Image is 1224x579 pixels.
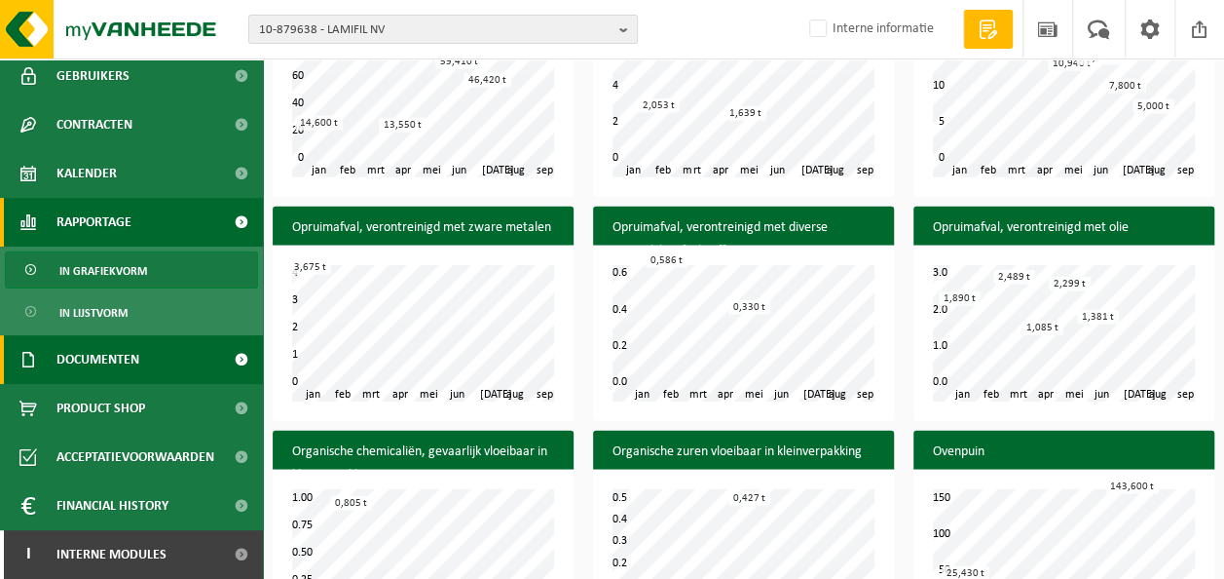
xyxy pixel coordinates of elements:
div: 7,800 t [1104,79,1146,94]
span: Interne modules [56,530,167,579]
span: Gebruikers [56,52,130,100]
h3: Opruimafval, verontreinigd met zware metalen [273,207,574,250]
span: Kalender [56,149,117,198]
div: 13,550 t [379,118,427,133]
span: Acceptatievoorwaarden [56,433,214,482]
div: 0,330 t [728,300,770,315]
div: 1,639 t [724,106,766,121]
div: 0,427 t [728,491,770,506]
div: 2,299 t [1049,277,1091,291]
button: 10-879638 - LAMIFIL NV [248,15,638,44]
div: 1,085 t [1021,321,1063,335]
div: 3,675 t [289,260,331,275]
a: In grafiekvorm [5,251,258,289]
h3: Opruimafval, verontreinigd met diverse gevaarlijke afvalstoffen [593,207,894,273]
span: Documenten [56,335,139,384]
span: In grafiekvorm [59,252,147,289]
span: In lijstvorm [59,294,128,331]
div: 2,053 t [638,98,680,113]
label: Interne informatie [805,15,934,44]
h3: Organische zuren vloeibaar in kleinverpakking [593,431,894,474]
div: 59,410 t [435,55,483,69]
h3: Organische chemicaliën, gevaarlijk vloeibaar in kleinverpakking [273,431,574,497]
div: 5,000 t [1132,99,1174,114]
div: 143,600 t [1105,480,1159,494]
span: Product Shop [56,384,145,433]
span: I [19,530,37,579]
div: 0,805 t [330,496,372,511]
div: 0,586 t [646,253,687,268]
div: 10,940 t [1048,57,1095,71]
div: 46,420 t [464,73,511,88]
span: Contracten [56,100,132,149]
h3: Ovenpuin [913,431,1214,474]
h3: Opruimafval, verontreinigd met olie [913,207,1214,250]
a: In lijstvorm [5,293,258,330]
span: Rapportage [56,198,131,247]
div: 14,600 t [295,116,343,131]
div: 2,489 t [993,270,1035,285]
div: 1,890 t [939,291,981,306]
div: 1,381 t [1077,310,1119,325]
span: Financial History [56,482,168,530]
span: 10-879638 - LAMIFIL NV [259,16,612,45]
